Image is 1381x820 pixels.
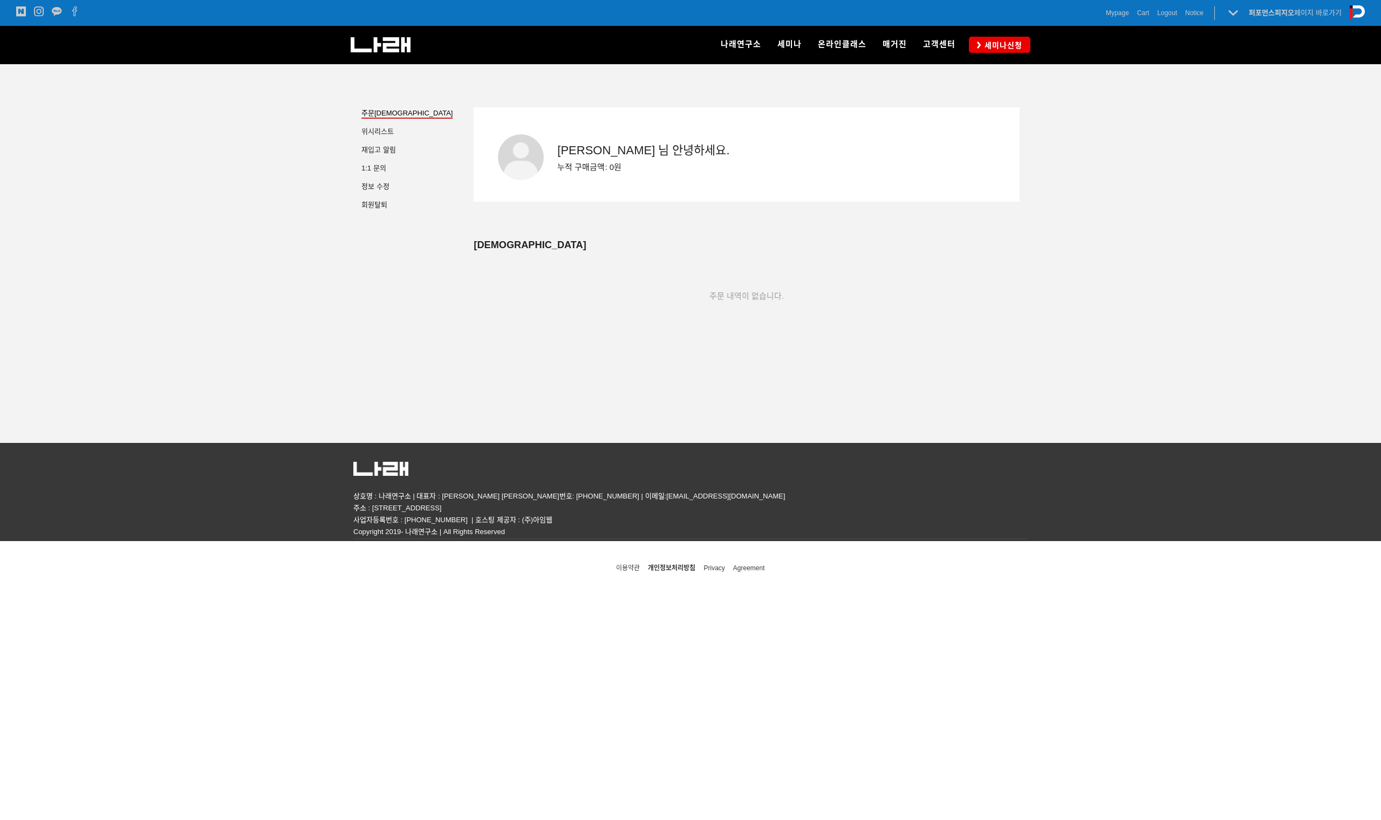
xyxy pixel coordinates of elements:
p: 사업자등록번호 : [PHONE_NUMBER] | 호스팅 제공자 : (주)아임웹 [353,514,1028,526]
a: 개인정보처리방침 [644,563,700,573]
a: 퍼포먼스피지오페이지 바로가기 [1249,9,1342,17]
span: 세미나신청 [981,40,1022,51]
span: [DEMOGRAPHIC_DATA] [374,109,453,117]
strong: 퍼포먼스피지오 [1249,9,1294,17]
span: 온라인클래스 [818,39,866,49]
a: 주문[DEMOGRAPHIC_DATA] [361,109,453,119]
a: Notice [1185,8,1204,18]
a: 매거진 [874,26,915,64]
a: 회원탈퇴 [361,201,387,211]
span: 세미나 [777,39,802,49]
a: 세미나신청 [969,37,1030,52]
span: Privacy [703,564,724,572]
a: 고객센터 [915,26,963,64]
p: Copyright 2019- 나래연구소 | All Rights Reserved [353,526,1028,538]
a: 재입고 알림 [361,146,396,156]
a: 1:1 문의 [361,164,386,175]
a: 이용약관 [612,563,644,573]
a: 나래연구소 [713,26,769,64]
a: Cart [1137,8,1150,18]
a: 위시리스트 [361,127,394,138]
a: Agreement [729,563,769,573]
span: 나래연구소 [721,39,761,49]
a: 온라인클래스 [810,26,874,64]
a: Privacy [700,563,729,573]
span: 매거진 [883,39,907,49]
div: 누적 구매금액: 0원 [557,160,1020,174]
div: 주문 내역이 없습니다. [474,251,1020,341]
img: 5c63318082161.png [353,462,408,476]
a: 세미나 [769,26,810,64]
span: Agreement [733,564,765,572]
span: 고객센터 [923,39,955,49]
a: Mypage [1106,8,1129,18]
div: [DEMOGRAPHIC_DATA] [474,240,1020,251]
p: 상호명 : 나래연구소 | 대표자 : [PERSON_NAME] [PERSON_NAME]번호: [PHONE_NUMBER] | 이메일:[EMAIL_ADDRESS][DOMAIN_NA... [353,490,1028,514]
span: [PERSON_NAME] 님 안녕하세요. [557,143,729,157]
span: 리스트 [374,127,394,135]
a: 정보 수정 [361,182,389,193]
a: Logout [1157,8,1177,18]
